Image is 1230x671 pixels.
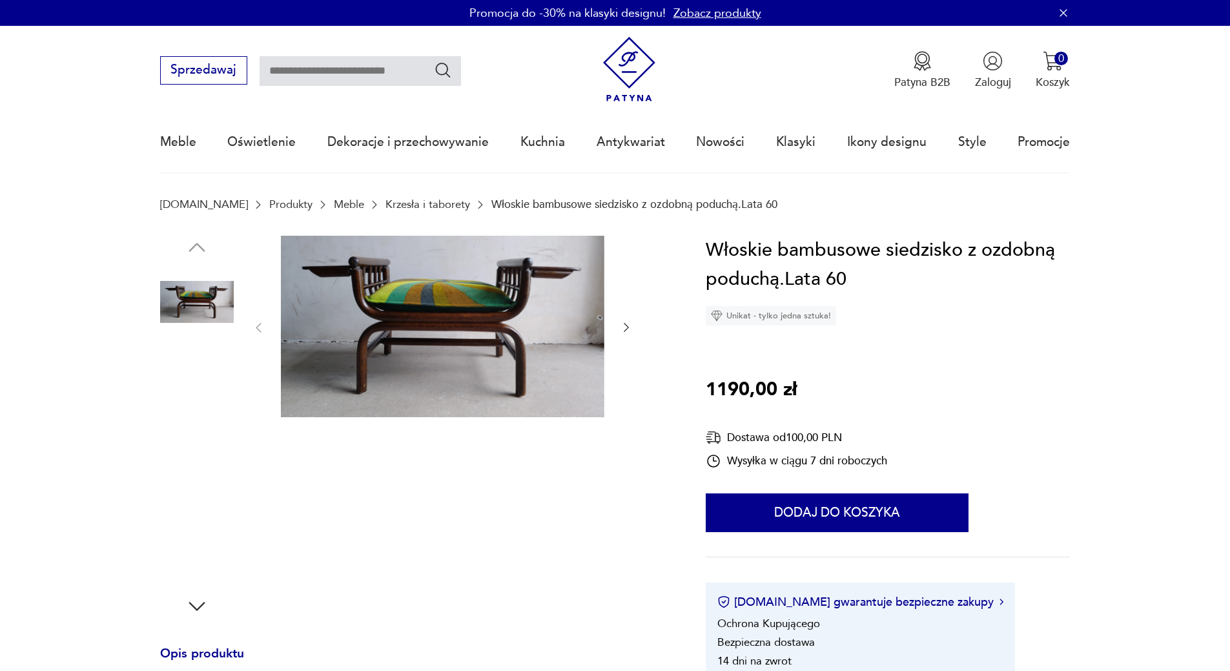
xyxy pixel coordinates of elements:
img: Zdjęcie produktu Włoskie bambusowe siedzisko z ozdobną poduchą.Lata 60 [160,347,234,421]
a: Meble [334,198,364,211]
a: Kuchnia [520,112,565,172]
a: Ikona medaluPatyna B2B [894,51,950,90]
button: Sprzedawaj [160,56,247,85]
p: Patyna B2B [894,75,950,90]
img: Ikona certyfikatu [717,595,730,608]
p: Zaloguj [975,75,1011,90]
div: Wysyłka w ciągu 7 dni roboczych [706,453,887,469]
img: Patyna - sklep z meblami i dekoracjami vintage [597,37,662,102]
img: Ikona koszyka [1043,51,1063,71]
a: [DOMAIN_NAME] [160,198,248,211]
button: 0Koszyk [1036,51,1070,90]
a: Zobacz produkty [673,5,761,21]
h1: Włoskie bambusowe siedzisko z ozdobną poduchą.Lata 60 [706,236,1070,294]
img: Ikonka użytkownika [983,51,1003,71]
button: Dodaj do koszyka [706,493,969,532]
a: Dekoracje i przechowywanie [327,112,489,172]
img: Ikona medalu [912,51,932,71]
li: 14 dni na zwrot [717,654,792,668]
img: Ikona strzałki w prawo [999,599,1003,605]
img: Zdjęcie produktu Włoskie bambusowe siedzisko z ozdobną poduchą.Lata 60 [160,430,234,504]
p: Promocja do -30% na klasyki designu! [469,5,666,21]
button: [DOMAIN_NAME] gwarantuje bezpieczne zakupy [717,594,1003,610]
a: Promocje [1018,112,1070,172]
a: Nowości [696,112,744,172]
button: Patyna B2B [894,51,950,90]
a: Ikony designu [847,112,927,172]
button: Szukaj [434,61,453,79]
div: Dostawa od 100,00 PLN [706,429,887,446]
img: Ikona dostawy [706,429,721,446]
p: Włoskie bambusowe siedzisko z ozdobną poduchą.Lata 60 [491,198,777,211]
img: Ikona diamentu [711,310,723,322]
a: Produkty [269,198,313,211]
li: Bezpieczna dostawa [717,635,815,650]
li: Ochrona Kupującego [717,616,820,631]
img: Zdjęcie produktu Włoskie bambusowe siedzisko z ozdobną poduchą.Lata 60 [160,265,234,339]
a: Antykwariat [597,112,665,172]
a: Krzesła i taborety [385,198,470,211]
img: Zdjęcie produktu Włoskie bambusowe siedzisko z ozdobną poduchą.Lata 60 [281,236,604,418]
div: Unikat - tylko jedna sztuka! [706,306,836,325]
a: Style [958,112,987,172]
a: Sprzedawaj [160,66,247,76]
p: Koszyk [1036,75,1070,90]
a: Meble [160,112,196,172]
div: 0 [1054,52,1068,65]
p: 1190,00 zł [706,375,797,405]
button: Zaloguj [975,51,1011,90]
a: Klasyki [776,112,815,172]
a: Oświetlenie [227,112,296,172]
img: Zdjęcie produktu Włoskie bambusowe siedzisko z ozdobną poduchą.Lata 60 [160,512,234,586]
